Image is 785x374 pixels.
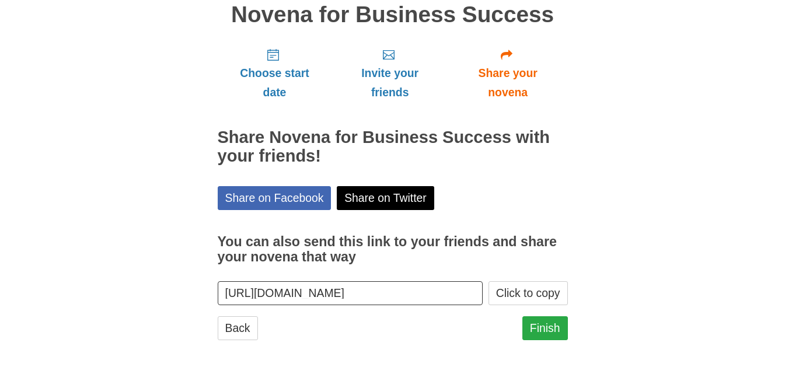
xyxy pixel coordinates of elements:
a: Share your novena [448,39,568,108]
a: Back [218,316,258,340]
span: Share your novena [460,64,556,102]
a: Share on Facebook [218,186,332,210]
h2: Share Novena for Business Success with your friends! [218,128,568,166]
a: Finish [522,316,568,340]
span: Invite your friends [343,64,436,102]
button: Click to copy [489,281,568,305]
h3: You can also send this link to your friends and share your novena that way [218,235,568,264]
span: Choose start date [229,64,320,102]
h1: Novena for Business Success [218,2,568,27]
a: Invite your friends [332,39,448,108]
a: Share on Twitter [337,186,434,210]
a: Choose start date [218,39,332,108]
